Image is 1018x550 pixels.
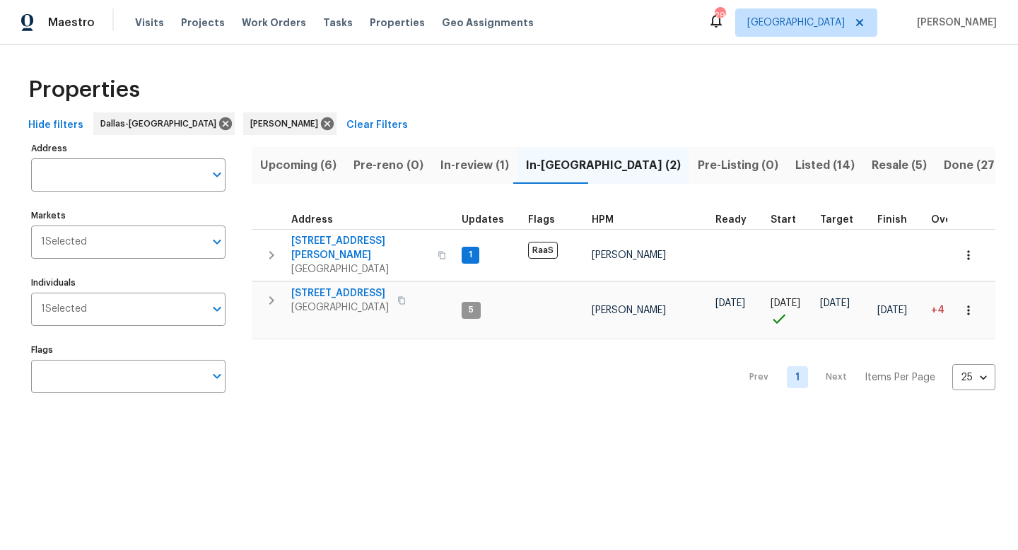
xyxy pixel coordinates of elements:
[291,215,333,225] span: Address
[592,250,666,260] span: [PERSON_NAME]
[41,236,87,248] span: 1 Selected
[31,144,226,153] label: Address
[260,156,337,175] span: Upcoming (6)
[462,215,504,225] span: Updates
[135,16,164,30] span: Visits
[242,16,306,30] span: Work Orders
[31,346,226,354] label: Flags
[715,8,725,23] div: 29
[31,211,226,220] label: Markets
[93,112,235,135] div: Dallas-[GEOGRAPHIC_DATA]
[207,299,227,319] button: Open
[291,300,389,315] span: [GEOGRAPHIC_DATA]
[931,215,981,225] div: Days past target finish date
[698,156,778,175] span: Pre-Listing (0)
[346,117,408,134] span: Clear Filters
[41,303,87,315] span: 1 Selected
[771,215,796,225] span: Start
[442,16,534,30] span: Geo Assignments
[715,215,747,225] span: Ready
[820,215,853,225] span: Target
[31,279,226,287] label: Individuals
[877,215,920,225] div: Projected renovation finish date
[865,370,935,385] p: Items Per Page
[291,234,429,262] span: [STREET_ADDRESS][PERSON_NAME]
[23,112,89,139] button: Hide filters
[440,156,509,175] span: In-review (1)
[528,215,555,225] span: Flags
[931,305,944,315] span: +4
[877,305,907,315] span: [DATE]
[931,215,968,225] span: Overall
[592,305,666,315] span: [PERSON_NAME]
[526,156,681,175] span: In-[GEOGRAPHIC_DATA] (2)
[795,156,855,175] span: Listed (14)
[715,215,759,225] div: Earliest renovation start date (first business day after COE or Checkout)
[765,281,814,339] td: Project started on time
[944,156,1006,175] span: Done (272)
[28,117,83,134] span: Hide filters
[528,242,558,259] span: RaaS
[207,232,227,252] button: Open
[291,286,389,300] span: [STREET_ADDRESS]
[771,215,809,225] div: Actual renovation start date
[820,298,850,308] span: [DATE]
[181,16,225,30] span: Projects
[100,117,222,131] span: Dallas-[GEOGRAPHIC_DATA]
[592,215,614,225] span: HPM
[463,249,478,261] span: 1
[353,156,423,175] span: Pre-reno (0)
[463,304,479,316] span: 5
[771,298,800,308] span: [DATE]
[872,156,927,175] span: Resale (5)
[736,348,995,406] nav: Pagination Navigation
[925,281,986,339] td: 4 day(s) past target finish date
[952,359,995,396] div: 25
[243,112,337,135] div: [PERSON_NAME]
[747,16,845,30] span: [GEOGRAPHIC_DATA]
[291,262,429,276] span: [GEOGRAPHIC_DATA]
[787,366,808,388] a: Goto page 1
[28,83,140,97] span: Properties
[207,165,227,185] button: Open
[341,112,414,139] button: Clear Filters
[250,117,324,131] span: [PERSON_NAME]
[48,16,95,30] span: Maestro
[207,366,227,386] button: Open
[877,215,907,225] span: Finish
[820,215,866,225] div: Target renovation project end date
[370,16,425,30] span: Properties
[323,18,353,28] span: Tasks
[715,298,745,308] span: [DATE]
[911,16,997,30] span: [PERSON_NAME]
